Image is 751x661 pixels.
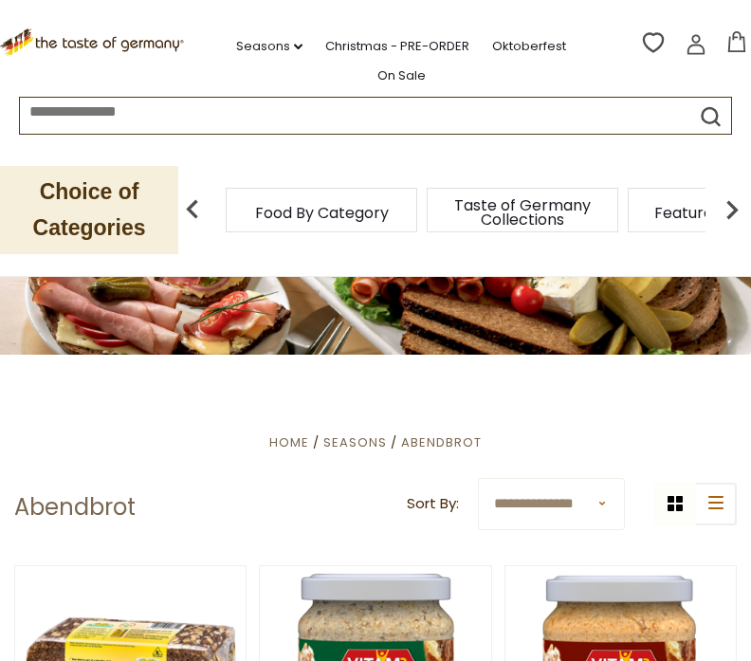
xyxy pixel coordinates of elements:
a: Abendbrot [401,433,482,451]
a: Taste of Germany Collections [447,198,598,227]
a: Home [269,433,309,451]
a: Christmas - PRE-ORDER [325,36,469,57]
img: previous arrow [174,191,211,229]
a: On Sale [377,65,426,86]
a: Seasons [323,433,387,451]
h1: Abendbrot [14,493,136,522]
img: next arrow [713,191,751,229]
a: Oktoberfest [492,36,566,57]
label: Sort By: [407,492,459,516]
a: Food By Category [255,206,389,220]
a: Seasons [236,36,302,57]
